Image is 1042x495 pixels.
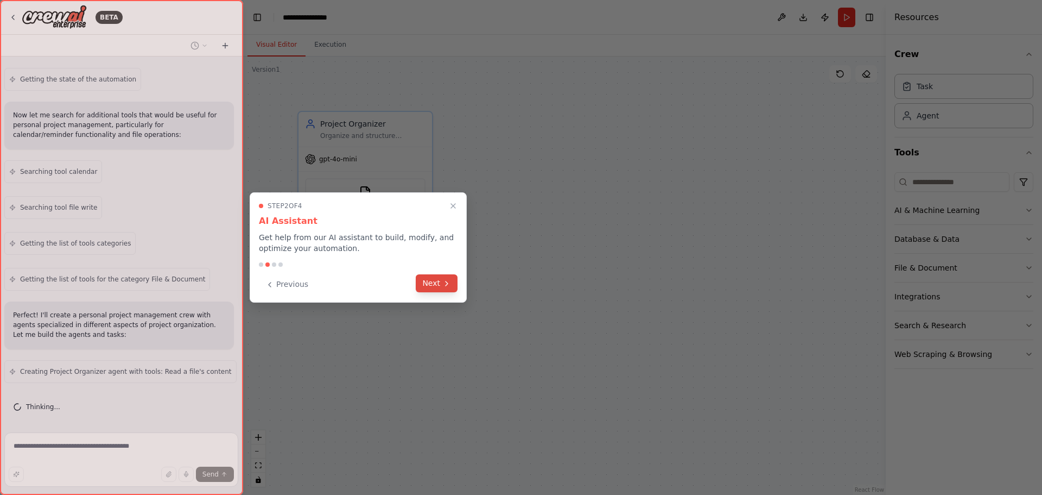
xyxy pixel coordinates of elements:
span: Step 2 of 4 [268,202,302,210]
button: Close walkthrough [447,199,460,212]
button: Next [416,274,458,292]
button: Previous [259,275,315,293]
h3: AI Assistant [259,215,458,228]
p: Get help from our AI assistant to build, modify, and optimize your automation. [259,232,458,254]
button: Hide left sidebar [250,10,265,25]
